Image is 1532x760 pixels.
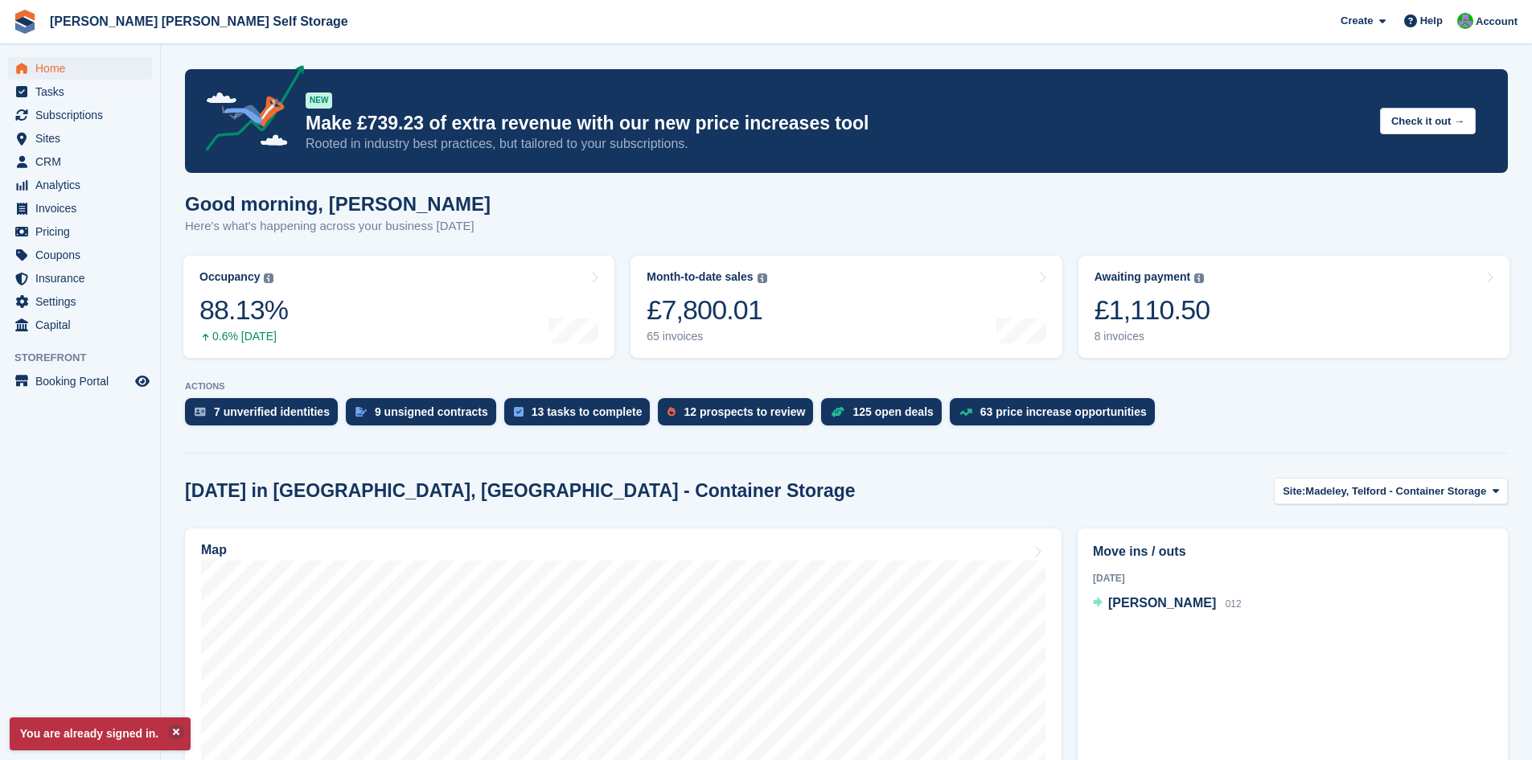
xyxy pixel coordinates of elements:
[1420,13,1443,29] span: Help
[199,270,260,284] div: Occupancy
[201,543,227,557] h2: Map
[185,381,1508,392] p: ACTIONS
[35,104,132,126] span: Subscriptions
[1095,270,1191,284] div: Awaiting payment
[647,294,766,327] div: £7,800.01
[35,174,132,196] span: Analytics
[35,220,132,243] span: Pricing
[8,290,152,313] a: menu
[8,127,152,150] a: menu
[306,112,1367,135] p: Make £739.23 of extra revenue with our new price increases tool
[1093,542,1493,561] h2: Move ins / outs
[1108,596,1216,610] span: [PERSON_NAME]
[1093,594,1242,614] a: [PERSON_NAME] 012
[35,150,132,173] span: CRM
[35,127,132,150] span: Sites
[1093,571,1493,585] div: [DATE]
[8,57,152,80] a: menu
[199,294,288,327] div: 88.13%
[1476,14,1518,30] span: Account
[504,398,659,433] a: 13 tasks to complete
[647,270,753,284] div: Month-to-date sales
[133,372,152,391] a: Preview store
[8,267,152,290] a: menu
[185,398,346,433] a: 7 unverified identities
[647,330,766,343] div: 65 invoices
[35,197,132,220] span: Invoices
[852,405,933,418] div: 125 open deals
[1341,13,1373,29] span: Create
[264,273,273,283] img: icon-info-grey-7440780725fd019a000dd9b08b2336e03edf1995a4989e88bcd33f0948082b44.svg
[185,193,491,215] h1: Good morning, [PERSON_NAME]
[346,398,504,433] a: 9 unsigned contracts
[185,217,491,236] p: Here's what's happening across your business [DATE]
[14,350,160,366] span: Storefront
[8,220,152,243] a: menu
[43,8,355,35] a: [PERSON_NAME] [PERSON_NAME] Self Storage
[35,244,132,266] span: Coupons
[35,290,132,313] span: Settings
[199,330,288,343] div: 0.6% [DATE]
[355,407,367,417] img: contract_signature_icon-13c848040528278c33f63329250d36e43548de30e8caae1d1a13099fd9432cc5.svg
[185,480,856,502] h2: [DATE] in [GEOGRAPHIC_DATA], [GEOGRAPHIC_DATA] - Container Storage
[35,80,132,103] span: Tasks
[1457,13,1473,29] img: Tom Spickernell
[1274,478,1508,504] button: Site: Madeley, Telford - Container Storage
[959,409,972,416] img: price_increase_opportunities-93ffe204e8149a01c8c9dc8f82e8f89637d9d84a8eef4429ea346261dce0b2c0.svg
[1283,483,1305,499] span: Site:
[8,150,152,173] a: menu
[684,405,805,418] div: 12 prospects to review
[195,407,206,417] img: verify_identity-adf6edd0f0f0b5bbfe63781bf79b02c33cf7c696d77639b501bdc392416b5a36.svg
[1305,483,1486,499] span: Madeley, Telford - Container Storage
[8,174,152,196] a: menu
[35,267,132,290] span: Insurance
[10,717,191,750] p: You are already signed in.
[1078,256,1509,358] a: Awaiting payment £1,110.50 8 invoices
[758,273,767,283] img: icon-info-grey-7440780725fd019a000dd9b08b2336e03edf1995a4989e88bcd33f0948082b44.svg
[980,405,1147,418] div: 63 price increase opportunities
[214,405,330,418] div: 7 unverified identities
[532,405,643,418] div: 13 tasks to complete
[35,370,132,392] span: Booking Portal
[514,407,524,417] img: task-75834270c22a3079a89374b754ae025e5fb1db73e45f91037f5363f120a921f8.svg
[831,406,844,417] img: deal-1b604bf984904fb50ccaf53a9ad4b4a5d6e5aea283cecdc64d6e3604feb123c2.svg
[1226,598,1242,610] span: 012
[658,398,821,433] a: 12 prospects to review
[35,314,132,336] span: Capital
[375,405,488,418] div: 9 unsigned contracts
[8,104,152,126] a: menu
[192,65,305,157] img: price-adjustments-announcement-icon-8257ccfd72463d97f412b2fc003d46551f7dbcb40ab6d574587a9cd5c0d94...
[8,197,152,220] a: menu
[1095,294,1210,327] div: £1,110.50
[1095,330,1210,343] div: 8 invoices
[183,256,614,358] a: Occupancy 88.13% 0.6% [DATE]
[306,92,332,109] div: NEW
[13,10,37,34] img: stora-icon-8386f47178a22dfd0bd8f6a31ec36ba5ce8667c1dd55bd0f319d3a0aa187defe.svg
[8,244,152,266] a: menu
[8,314,152,336] a: menu
[1194,273,1204,283] img: icon-info-grey-7440780725fd019a000dd9b08b2336e03edf1995a4989e88bcd33f0948082b44.svg
[667,407,676,417] img: prospect-51fa495bee0391a8d652442698ab0144808aea92771e9ea1ae160a38d050c398.svg
[1380,108,1476,134] button: Check it out →
[8,80,152,103] a: menu
[35,57,132,80] span: Home
[821,398,949,433] a: 125 open deals
[8,370,152,392] a: menu
[630,256,1062,358] a: Month-to-date sales £7,800.01 65 invoices
[306,135,1367,153] p: Rooted in industry best practices, but tailored to your subscriptions.
[950,398,1163,433] a: 63 price increase opportunities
